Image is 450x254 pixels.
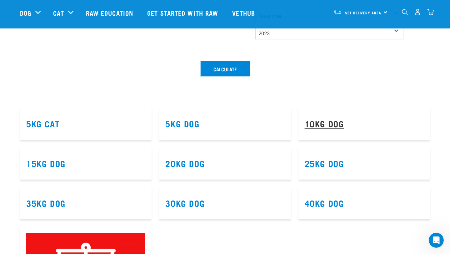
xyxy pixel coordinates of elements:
img: home-icon-1@2x.png [402,9,408,15]
a: Cat [53,8,64,18]
a: 5kg Cat [26,121,60,126]
a: 10kg Dog [305,121,344,126]
a: 30kg Dog [165,201,205,205]
iframe: Intercom live chat [429,233,444,248]
a: 35kg Dog [26,201,66,205]
span: Set Delivery Area [345,12,381,14]
a: Raw Education [80,0,141,25]
a: 15kg Dog [26,161,66,165]
a: 5kg Dog [165,121,199,126]
img: home-icon@2x.png [427,9,434,15]
img: van-moving.png [333,9,342,15]
a: Vethub [226,0,263,25]
a: Get started with Raw [141,0,226,25]
a: 20kg Dog [165,161,205,165]
a: 25kg Dog [305,161,344,165]
a: Dog [20,8,31,18]
a: 40kg Dog [305,201,344,205]
img: user.png [414,9,421,15]
button: Calculate [201,61,250,76]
